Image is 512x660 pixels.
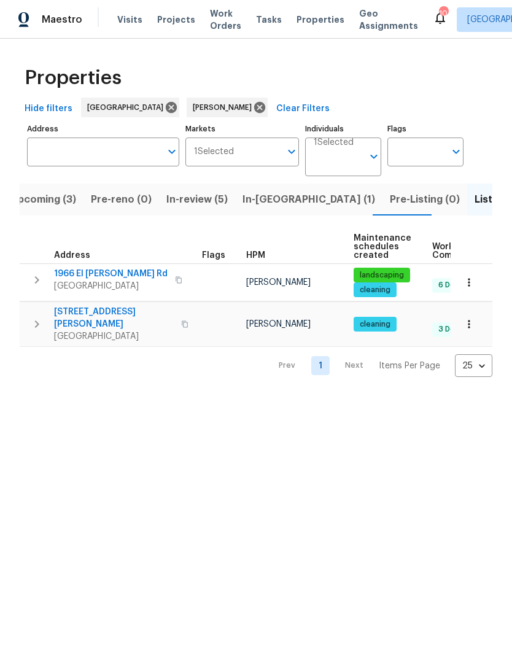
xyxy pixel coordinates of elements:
span: cleaning [355,319,395,330]
span: In-review (5) [166,191,228,208]
span: 1 Selected [194,147,234,157]
span: Upcoming (3) [10,191,76,208]
label: Individuals [305,125,381,133]
label: Address [27,125,179,133]
span: HPM [246,251,265,260]
div: [PERSON_NAME] [187,98,268,117]
button: Open [283,143,300,160]
button: Open [365,148,382,165]
span: 3 Done [433,324,469,335]
span: In-[GEOGRAPHIC_DATA] (1) [242,191,375,208]
span: landscaping [355,270,409,281]
span: Work Orders [210,7,241,32]
span: Pre-reno (0) [91,191,152,208]
span: cleaning [355,285,395,295]
span: Maestro [42,14,82,26]
span: Maintenance schedules created [354,234,411,260]
span: Visits [117,14,142,26]
span: 1966 El [PERSON_NAME] Rd [54,268,168,280]
span: Projects [157,14,195,26]
button: Clear Filters [271,98,335,120]
button: Open [448,143,465,160]
button: Hide filters [20,98,77,120]
span: Properties [297,14,344,26]
span: Address [54,251,90,260]
span: Tasks [256,15,282,24]
span: 6 Done [433,280,469,290]
span: 1 Selected [314,138,354,148]
span: Hide filters [25,101,72,117]
span: Properties [25,72,122,84]
span: Clear Filters [276,101,330,117]
button: Open [163,143,180,160]
div: 10 [439,7,448,20]
a: Goto page 1 [311,356,330,375]
div: 25 [455,350,492,382]
div: [GEOGRAPHIC_DATA] [81,98,179,117]
nav: Pagination Navigation [267,354,492,377]
span: Geo Assignments [359,7,418,32]
label: Flags [387,125,464,133]
p: Items Per Page [379,360,440,372]
span: [STREET_ADDRESS][PERSON_NAME] [54,306,174,330]
span: Pre-Listing (0) [390,191,460,208]
span: Flags [202,251,225,260]
label: Markets [185,125,300,133]
span: [PERSON_NAME] [246,278,311,287]
span: [GEOGRAPHIC_DATA] [87,101,168,114]
span: Work Order Completion [432,243,510,260]
span: [GEOGRAPHIC_DATA] [54,280,168,292]
span: [PERSON_NAME] [246,320,311,328]
span: [GEOGRAPHIC_DATA] [54,330,174,343]
span: [PERSON_NAME] [193,101,257,114]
